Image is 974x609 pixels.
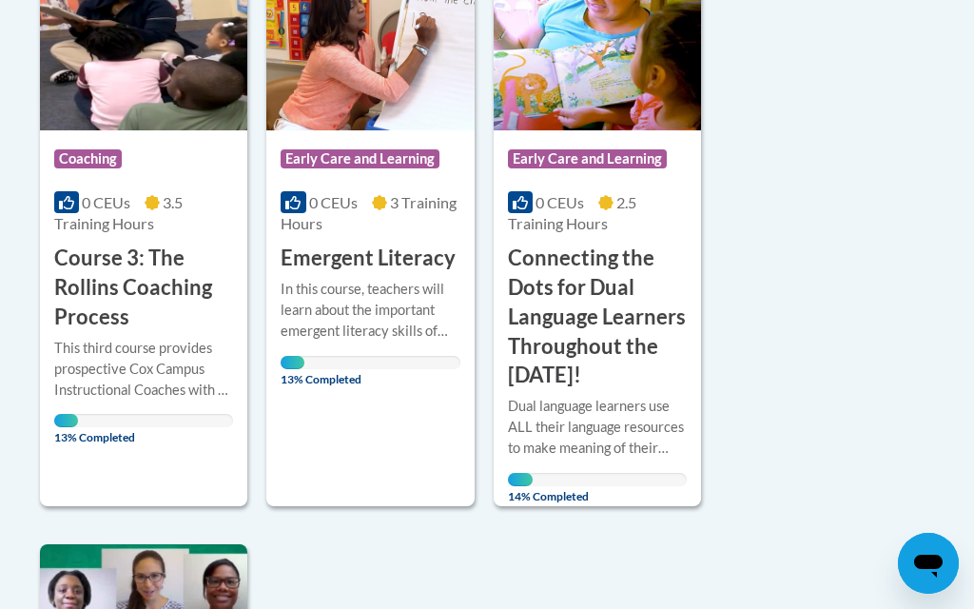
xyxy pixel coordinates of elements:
[508,149,667,168] span: Early Care and Learning
[508,473,533,503] span: 14% Completed
[281,279,459,342] div: In this course, teachers will learn about the important emergent literacy skills of phonemic awar...
[281,356,304,369] div: Your progress
[536,193,584,211] span: 0 CEUs
[309,193,358,211] span: 0 CEUs
[54,338,233,401] div: This third course provides prospective Cox Campus Instructional Coaches with a step-by-step guide...
[281,149,439,168] span: Early Care and Learning
[898,533,959,594] iframe: Button to launch messaging window
[54,414,78,444] span: 13% Completed
[281,356,304,386] span: 13% Completed
[281,244,456,273] h3: Emergent Literacy
[54,244,233,331] h3: Course 3: The Rollins Coaching Process
[508,396,687,459] div: Dual language learners use ALL their language resources to make meaning of their world and the ne...
[508,244,687,390] h3: Connecting the Dots for Dual Language Learners Throughout the [DATE]!
[82,193,130,211] span: 0 CEUs
[54,414,78,427] div: Your progress
[54,149,122,168] span: Coaching
[508,473,533,486] div: Your progress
